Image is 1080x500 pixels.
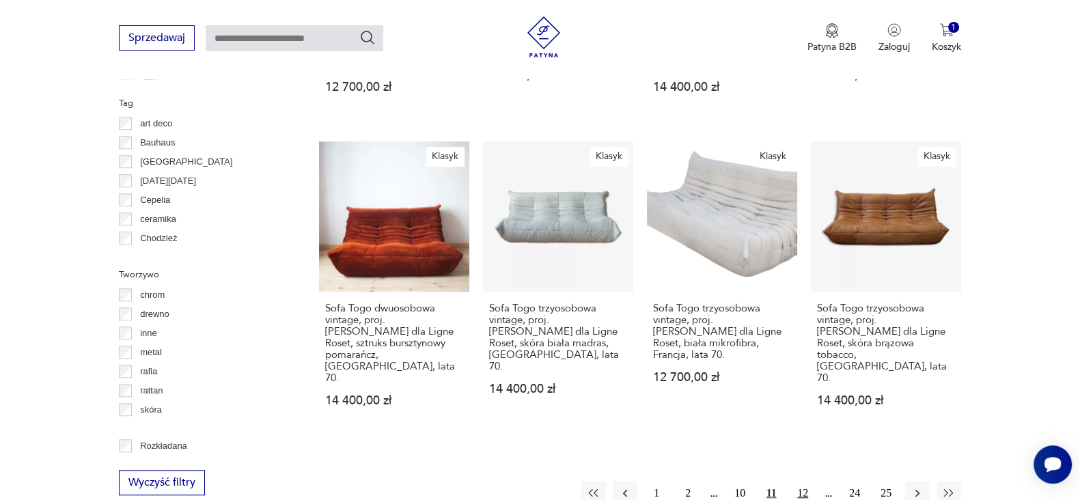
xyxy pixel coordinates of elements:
p: 12 700,00 zł [325,81,463,93]
p: 14 400,00 zł [489,383,627,395]
img: Ikona koszyka [940,23,954,37]
a: KlasykSofa Togo trzyosobowa vintage, proj. M. Ducaroy dla Ligne Roset, biała mikrofibra, Francja,... [647,141,797,433]
p: art deco [140,116,172,131]
div: 1 [948,22,960,33]
p: Chodzież [140,231,177,246]
button: 1Koszyk [932,23,961,53]
p: Cepelia [140,193,170,208]
p: drewno [140,307,169,322]
button: Szukaj [359,29,376,46]
a: KlasykSofa Togo trzyosobowa vintage, proj. M. Ducaroy dla Ligne Roset, skóra biała madras, Francj... [483,141,633,433]
a: KlasykSofa Togo dwuosobowa vintage, proj. M. Ducaroy dla Ligne Roset, sztruks bursztynowy pomarań... [319,141,469,433]
p: chrom [140,288,165,303]
p: Zaloguj [878,40,910,53]
p: rafia [140,364,157,379]
p: 14 400,00 zł [817,395,955,406]
img: Patyna - sklep z meblami i dekoracjami vintage [523,16,564,57]
p: Tag [119,96,286,111]
p: [DATE][DATE] [140,173,196,189]
h3: Sofa Togo trzyosobowa vintage, proj. [PERSON_NAME] dla Ligne Roset, skóra brązowa tobacco, [GEOGR... [817,303,955,384]
a: Sprzedawaj [119,34,195,44]
img: Ikonka użytkownika [887,23,901,37]
p: metal [140,345,162,360]
p: 14 400,00 zł [817,70,955,81]
p: ceramika [140,212,176,227]
p: Patyna B2B [807,40,857,53]
p: Koszyk [932,40,961,53]
button: Sprzedawaj [119,25,195,51]
h3: Sofa Togo dwuosobowa vintage, proj. [PERSON_NAME] dla Ligne Roset, sztruks bursztynowy pomarańcz,... [325,303,463,384]
p: Rozkładana [140,439,187,454]
iframe: Smartsupp widget button [1034,445,1072,484]
h3: Sofa Togo trzyosobowa vintage, proj. [PERSON_NAME] dla Ligne Roset, biała mikrofibra, Francja, la... [653,303,791,361]
p: rattan [140,383,163,398]
p: skóra [140,402,162,417]
p: [GEOGRAPHIC_DATA] [140,154,232,169]
p: 14 400,00 zł [325,395,463,406]
p: Bauhaus [140,135,175,150]
p: inne [140,326,157,341]
h3: Sofa Togo trzyosobowa vintage, proj. [PERSON_NAME] dla Ligne Roset, skóra biała madras, [GEOGRAPH... [489,303,627,372]
p: 12 700,00 zł [653,372,791,383]
button: Zaloguj [878,23,910,53]
button: Wyczyść filtry [119,470,205,495]
p: 14 400,00 zł [653,81,791,93]
a: Ikona medaluPatyna B2B [807,23,857,53]
p: Tworzywo [119,267,286,282]
p: tkanina [140,421,169,436]
p: Ćmielów [140,250,174,265]
button: Patyna B2B [807,23,857,53]
a: KlasykSofa Togo trzyosobowa vintage, proj. M. Ducaroy dla Ligne Roset, skóra brązowa tobacco, Fra... [811,141,961,433]
p: 11 925,00 zł [489,70,627,81]
img: Ikona medalu [825,23,839,38]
